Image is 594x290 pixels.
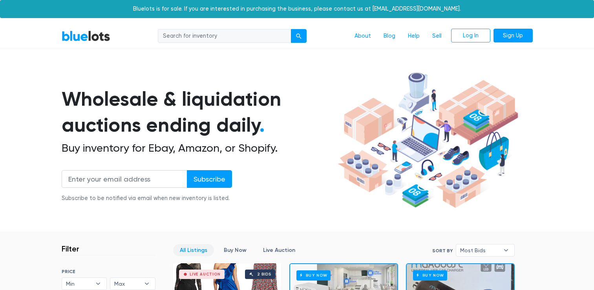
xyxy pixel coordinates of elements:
[260,113,265,137] span: .
[256,244,302,256] a: Live Auction
[413,270,447,280] h6: Buy Now
[139,278,155,290] b: ▾
[493,29,533,43] a: Sign Up
[257,272,271,276] div: 2 bids
[335,69,521,212] img: hero-ee84e7d0318cb26816c560f6b4441b76977f77a177738b4e94f68c95b2b83dbb.png
[187,170,232,188] input: Subscribe
[296,270,331,280] h6: Buy Now
[62,194,232,203] div: Subscribe to be notified via email when new inventory is listed.
[426,29,448,44] a: Sell
[66,278,92,290] span: Min
[114,278,140,290] span: Max
[217,244,253,256] a: Buy Now
[173,244,214,256] a: All Listings
[90,278,106,290] b: ▾
[62,170,187,188] input: Enter your email address
[62,244,79,253] h3: Filter
[402,29,426,44] a: Help
[432,247,453,254] label: Sort By
[62,86,335,138] h1: Wholesale & liquidation auctions ending daily
[498,244,514,256] b: ▾
[62,30,110,42] a: BlueLots
[348,29,377,44] a: About
[190,272,221,276] div: Live Auction
[451,29,490,43] a: Log In
[377,29,402,44] a: Blog
[62,269,155,274] h6: PRICE
[158,29,291,43] input: Search for inventory
[62,141,335,155] h2: Buy inventory for Ebay, Amazon, or Shopify.
[460,244,499,256] span: Most Bids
